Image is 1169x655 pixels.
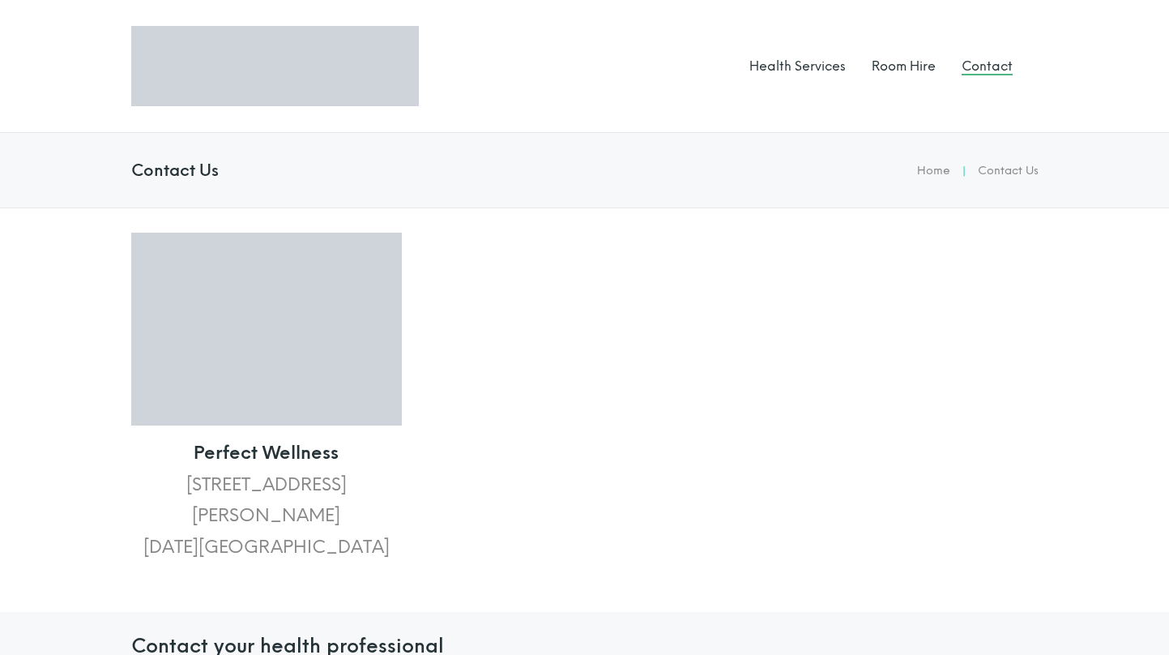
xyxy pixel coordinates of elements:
iframe: Perfect Welness [418,233,1035,524]
a: Health Services [749,58,846,74]
h4: Contact Us [131,161,219,180]
a: Room Hire [872,58,936,74]
li: Contact Us [978,161,1039,182]
a: Contact [962,58,1013,74]
img: Logo Perfect Wellness 710x197 [131,26,419,106]
a: Home [917,164,950,178]
p: [STREET_ADDRESS][PERSON_NAME] [DATE][GEOGRAPHIC_DATA] [131,438,402,563]
strong: Perfect Wellness [194,442,339,464]
img: Perfect Wellness Outside [131,233,402,426]
li: | [950,161,978,182]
